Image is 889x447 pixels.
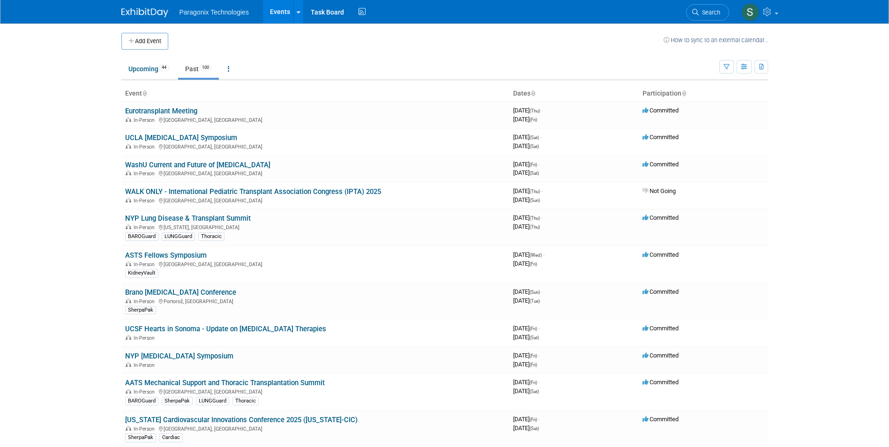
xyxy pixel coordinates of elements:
[125,325,326,333] a: UCSF Hearts in Sonoma - Update on [MEDICAL_DATA] Therapies
[530,144,539,149] span: (Sat)
[538,416,540,423] span: -
[159,64,169,71] span: 44
[125,161,270,169] a: WashU Current and Future of [MEDICAL_DATA]
[126,144,131,149] img: In-Person Event
[513,361,537,368] span: [DATE]
[125,187,381,196] a: WALK ONLY - International Pediatric Transplant Association Congress (IPTA) 2025
[530,417,537,422] span: (Fri)
[642,379,679,386] span: Committed
[642,161,679,168] span: Committed
[125,223,506,231] div: [US_STATE], [GEOGRAPHIC_DATA]
[538,325,540,332] span: -
[134,298,157,305] span: In-Person
[530,117,537,122] span: (Fri)
[513,334,539,341] span: [DATE]
[134,117,157,123] span: In-Person
[642,288,679,295] span: Committed
[126,335,131,340] img: In-Person Event
[125,134,237,142] a: UCLA [MEDICAL_DATA] Symposium
[642,352,679,359] span: Committed
[530,89,535,97] a: Sort by Start Date
[125,116,506,123] div: [GEOGRAPHIC_DATA], [GEOGRAPHIC_DATA]
[125,288,236,297] a: Brano [MEDICAL_DATA] Conference
[126,426,131,431] img: In-Person Event
[125,425,506,432] div: [GEOGRAPHIC_DATA], [GEOGRAPHIC_DATA]
[199,64,212,71] span: 100
[538,161,540,168] span: -
[642,251,679,258] span: Committed
[686,4,729,21] a: Search
[134,261,157,268] span: In-Person
[179,8,249,16] span: Paragonix Technologies
[513,107,543,114] span: [DATE]
[530,162,537,167] span: (Fri)
[642,416,679,423] span: Committed
[125,306,156,314] div: SherpaPak
[530,290,540,295] span: (Sun)
[530,135,539,140] span: (Sat)
[664,37,768,44] a: How to sync to an external calendar...
[125,397,158,405] div: BAROGuard
[134,171,157,177] span: In-Person
[126,171,131,175] img: In-Person Event
[178,60,219,78] a: Past100
[541,288,543,295] span: -
[125,214,251,223] a: NYP Lung Disease & Transplant Summit
[134,198,157,204] span: In-Person
[530,261,537,267] span: (Fri)
[530,362,537,367] span: (Fri)
[540,134,542,141] span: -
[699,9,720,16] span: Search
[134,362,157,368] span: In-Person
[513,223,540,230] span: [DATE]
[513,352,540,359] span: [DATE]
[125,196,506,204] div: [GEOGRAPHIC_DATA], [GEOGRAPHIC_DATA]
[642,187,676,194] span: Not Going
[530,353,537,358] span: (Fri)
[513,387,539,395] span: [DATE]
[538,379,540,386] span: -
[530,253,542,258] span: (Wed)
[121,86,509,102] th: Event
[162,232,195,241] div: LUNGGuard
[513,425,539,432] span: [DATE]
[126,261,131,266] img: In-Person Event
[530,326,537,331] span: (Fri)
[125,142,506,150] div: [GEOGRAPHIC_DATA], [GEOGRAPHIC_DATA]
[513,325,540,332] span: [DATE]
[530,216,540,221] span: (Thu)
[513,288,543,295] span: [DATE]
[125,232,158,241] div: BAROGuard
[134,426,157,432] span: In-Person
[530,224,540,230] span: (Thu)
[541,187,543,194] span: -
[232,397,259,405] div: Thoracic
[513,260,537,267] span: [DATE]
[126,298,131,303] img: In-Person Event
[541,107,543,114] span: -
[513,134,542,141] span: [DATE]
[530,171,539,176] span: (Sat)
[513,214,543,221] span: [DATE]
[513,379,540,386] span: [DATE]
[125,260,506,268] div: [GEOGRAPHIC_DATA], [GEOGRAPHIC_DATA]
[125,433,156,442] div: SherpaPak
[134,335,157,341] span: In-Person
[513,161,540,168] span: [DATE]
[125,387,506,395] div: [GEOGRAPHIC_DATA], [GEOGRAPHIC_DATA]
[642,134,679,141] span: Committed
[126,362,131,367] img: In-Person Event
[125,269,158,277] div: KidneyVault
[530,389,539,394] span: (Sat)
[513,187,543,194] span: [DATE]
[134,224,157,231] span: In-Person
[513,169,539,176] span: [DATE]
[513,297,540,304] span: [DATE]
[530,198,540,203] span: (Sun)
[530,108,540,113] span: (Thu)
[125,107,197,115] a: Eurotransplant Meeting
[513,142,539,149] span: [DATE]
[513,251,545,258] span: [DATE]
[513,196,540,203] span: [DATE]
[681,89,686,97] a: Sort by Participation Type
